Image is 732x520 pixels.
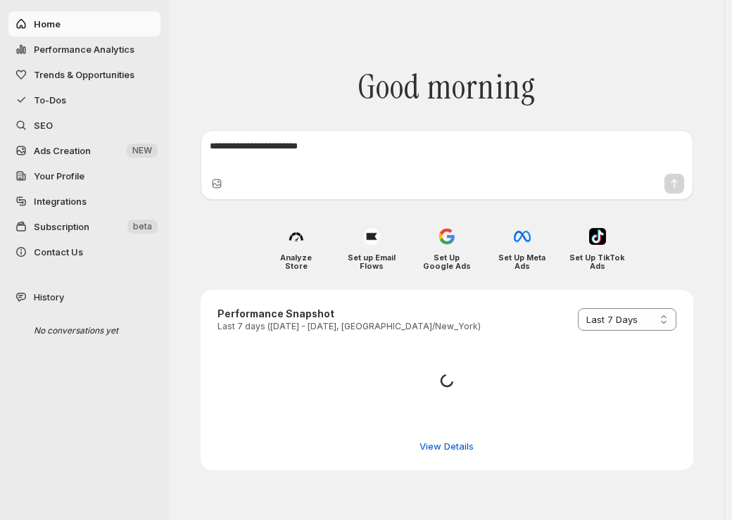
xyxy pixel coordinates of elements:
[343,253,399,270] h4: Set up Email Flows
[8,138,160,163] button: Ads Creation
[34,94,66,106] span: To-Dos
[419,439,474,453] span: View Details
[34,69,134,80] span: Trends & Opportunities
[494,253,550,270] h4: Set Up Meta Ads
[8,37,160,62] button: Performance Analytics
[8,189,160,214] a: Integrations
[133,221,152,232] span: beta
[23,318,156,343] div: No conversations yet
[411,435,482,457] button: View detailed performance
[569,253,625,270] h4: Set Up TikTok Ads
[419,253,474,270] h4: Set Up Google Ads
[8,163,160,189] a: Your Profile
[34,290,64,304] span: History
[34,246,83,258] span: Contact Us
[514,228,531,245] img: Set Up Meta Ads icon
[358,67,536,108] span: Good morning
[8,62,160,87] button: Trends & Opportunities
[8,113,160,138] a: SEO
[34,120,53,131] span: SEO
[34,18,61,30] span: Home
[34,145,91,156] span: Ads Creation
[34,44,134,55] span: Performance Analytics
[363,228,380,245] img: Set up Email Flows icon
[34,196,87,207] span: Integrations
[8,11,160,37] button: Home
[589,228,606,245] img: Set Up TikTok Ads icon
[8,239,160,265] button: Contact Us
[210,177,224,191] button: Upload image
[288,228,305,245] img: Analyze Store icon
[268,253,324,270] h4: Analyze Store
[8,214,160,239] button: Subscription
[217,321,481,332] p: Last 7 days ([DATE] - [DATE], [GEOGRAPHIC_DATA]/New_York)
[8,87,160,113] button: To-Dos
[34,221,89,232] span: Subscription
[34,170,84,182] span: Your Profile
[132,145,152,156] span: NEW
[438,228,455,245] img: Set Up Google Ads icon
[217,307,481,321] h3: Performance Snapshot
